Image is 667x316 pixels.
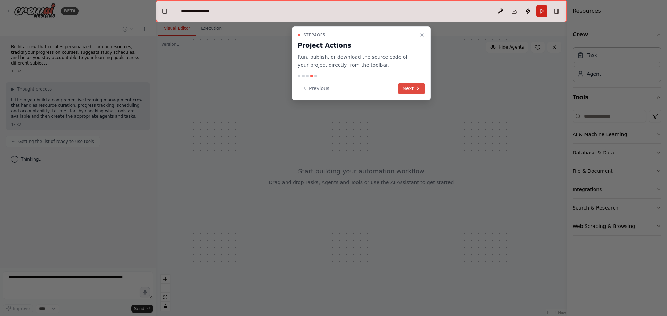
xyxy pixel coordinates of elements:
button: Previous [298,83,333,94]
h3: Project Actions [298,41,417,50]
span: Step 4 of 5 [303,32,326,38]
button: Close walkthrough [418,31,426,39]
p: Run, publish, or download the source code of your project directly from the toolbar. [298,53,417,69]
button: Hide left sidebar [160,6,170,16]
button: Next [398,83,425,94]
